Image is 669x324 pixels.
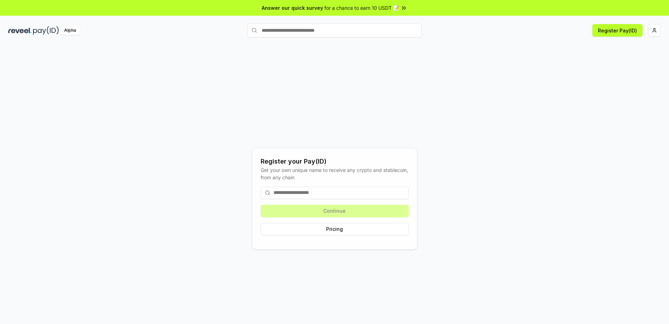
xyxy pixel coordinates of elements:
img: reveel_dark [8,26,32,35]
span: Answer our quick survey [262,4,323,12]
button: Register Pay(ID) [592,24,643,37]
span: for a chance to earn 10 USDT 📝 [324,4,399,12]
div: Get your own unique name to receive any crypto and stablecoin, from any chain [261,166,409,181]
div: Alpha [60,26,80,35]
img: pay_id [33,26,59,35]
div: Register your Pay(ID) [261,157,409,166]
button: Pricing [261,223,409,235]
